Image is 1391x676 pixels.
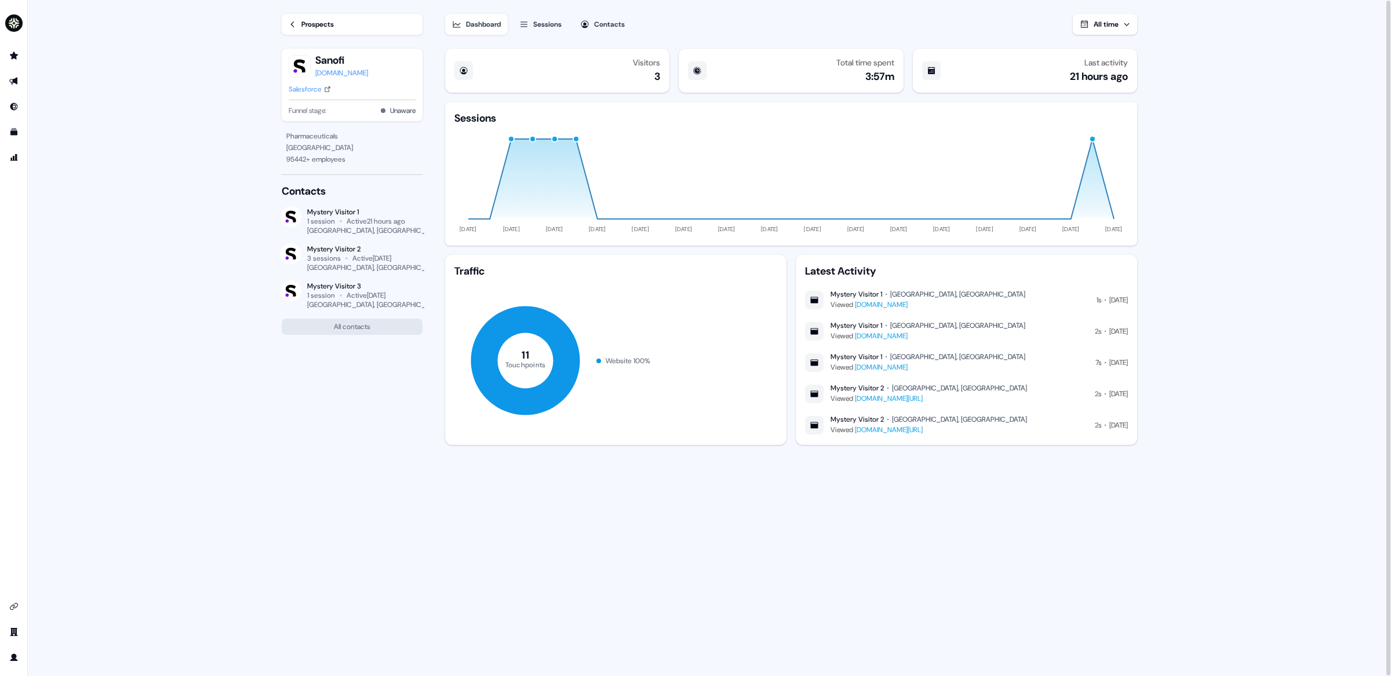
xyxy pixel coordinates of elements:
[307,263,443,272] div: [GEOGRAPHIC_DATA], [GEOGRAPHIC_DATA]
[890,352,1025,361] div: [GEOGRAPHIC_DATA], [GEOGRAPHIC_DATA]
[1109,294,1128,306] div: [DATE]
[1109,419,1128,431] div: [DATE]
[589,225,606,233] tspan: [DATE]
[1095,326,1101,337] div: 2s
[804,225,821,233] tspan: [DATE]
[606,355,650,367] div: Website 100 %
[445,14,508,35] button: Dashboard
[831,290,882,299] div: Mystery Visitor 1
[1062,225,1080,233] tspan: [DATE]
[890,290,1025,299] div: [GEOGRAPHIC_DATA], [GEOGRAPHIC_DATA]
[289,83,322,95] div: Salesforce
[831,383,884,393] div: Mystery Visitor 2
[505,360,546,369] tspan: Touchpoints
[454,264,777,278] div: Traffic
[546,225,563,233] tspan: [DATE]
[5,72,23,90] a: Go to outbound experience
[805,264,1128,278] div: Latest Activity
[632,225,649,233] tspan: [DATE]
[307,282,423,291] div: Mystery Visitor 3
[855,363,908,372] a: [DOMAIN_NAME]
[831,352,882,361] div: Mystery Visitor 1
[836,58,894,67] div: Total time spent
[892,415,1027,424] div: [GEOGRAPHIC_DATA], [GEOGRAPHIC_DATA]
[865,70,894,83] div: 3:57m
[5,623,23,641] a: Go to team
[761,225,778,233] tspan: [DATE]
[289,105,326,116] span: Funnel stage:
[460,225,477,233] tspan: [DATE]
[855,300,908,309] a: [DOMAIN_NAME]
[282,14,423,35] a: Prospects
[855,394,923,403] a: [DOMAIN_NAME][URL]
[1095,388,1101,400] div: 2s
[466,19,501,30] div: Dashboard
[286,130,418,142] div: Pharmaceuticals
[289,83,331,95] a: Salesforce
[831,299,1025,310] div: Viewed
[831,415,884,424] div: Mystery Visitor 2
[855,331,908,341] a: [DOMAIN_NAME]
[454,111,496,125] div: Sessions
[286,154,418,165] div: 95442 + employees
[352,254,391,263] div: Active [DATE]
[890,321,1025,330] div: [GEOGRAPHIC_DATA], [GEOGRAPHIC_DATA]
[594,19,625,30] div: Contacts
[976,225,993,233] tspan: [DATE]
[5,46,23,65] a: Go to prospects
[1109,388,1128,400] div: [DATE]
[1094,20,1119,29] span: All time
[307,207,423,217] div: Mystery Visitor 1
[1070,70,1128,83] div: 21 hours ago
[1109,326,1128,337] div: [DATE]
[307,300,443,309] div: [GEOGRAPHIC_DATA], [GEOGRAPHIC_DATA]
[5,97,23,116] a: Go to Inbound
[347,217,405,226] div: Active 21 hours ago
[855,425,923,434] a: [DOMAIN_NAME][URL]
[503,225,520,233] tspan: [DATE]
[512,14,569,35] button: Sessions
[892,383,1027,393] div: [GEOGRAPHIC_DATA], [GEOGRAPHIC_DATA]
[1084,58,1128,67] div: Last activity
[675,225,693,233] tspan: [DATE]
[831,361,1025,373] div: Viewed
[533,19,562,30] div: Sessions
[307,226,443,235] div: [GEOGRAPHIC_DATA], [GEOGRAPHIC_DATA]
[831,330,1025,342] div: Viewed
[390,105,416,116] button: Unaware
[890,225,908,233] tspan: [DATE]
[1019,225,1037,233] tspan: [DATE]
[307,217,335,226] div: 1 session
[847,225,865,233] tspan: [DATE]
[315,67,368,79] a: [DOMAIN_NAME]
[5,123,23,141] a: Go to templates
[5,648,23,667] a: Go to profile
[301,19,334,30] div: Prospects
[282,319,423,335] button: All contacts
[1109,357,1128,368] div: [DATE]
[633,58,660,67] div: Visitors
[1105,225,1123,233] tspan: [DATE]
[831,393,1027,404] div: Viewed
[347,291,385,300] div: Active [DATE]
[831,321,882,330] div: Mystery Visitor 1
[933,225,951,233] tspan: [DATE]
[831,424,1027,436] div: Viewed
[307,254,341,263] div: 3 sessions
[5,148,23,167] a: Go to attribution
[522,348,529,362] tspan: 11
[1095,357,1101,368] div: 7s
[1095,419,1101,431] div: 2s
[282,184,423,198] div: Contacts
[286,142,418,154] div: [GEOGRAPHIC_DATA]
[654,70,660,83] div: 3
[573,14,632,35] button: Contacts
[307,244,423,254] div: Mystery Visitor 2
[1097,294,1101,306] div: 1s
[718,225,735,233] tspan: [DATE]
[315,53,368,67] button: Sanofi
[5,597,23,616] a: Go to integrations
[307,291,335,300] div: 1 session
[1073,14,1137,35] button: All time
